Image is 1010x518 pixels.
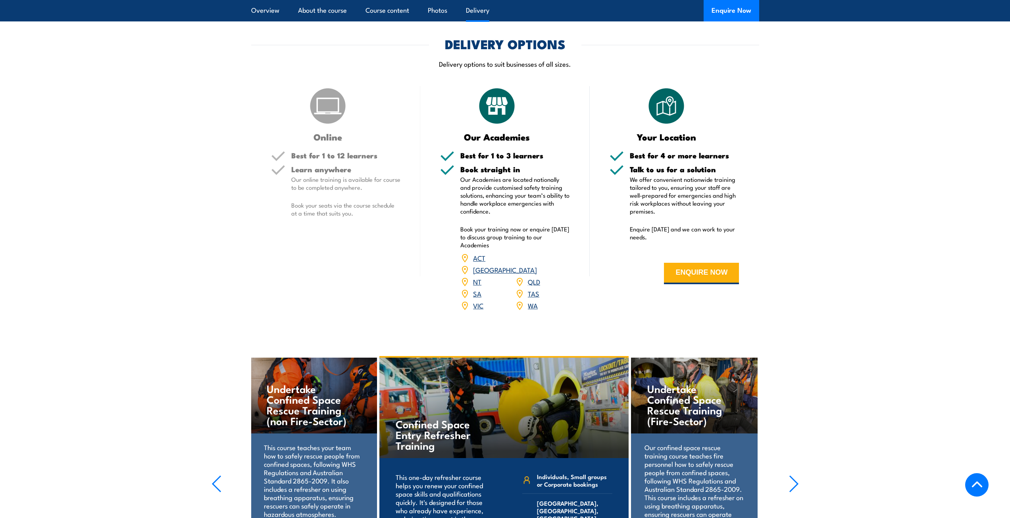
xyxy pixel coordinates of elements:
[473,289,481,298] a: SA
[610,132,723,141] h3: Your Location
[473,265,537,274] a: [GEOGRAPHIC_DATA]
[630,152,739,159] h5: Best for 4 or more learners
[291,152,401,159] h5: Best for 1 to 12 learners
[440,132,554,141] h3: Our Academies
[291,201,401,217] p: Book your seats via the course schedule at a time that suits you.
[473,300,483,310] a: VIC
[271,132,385,141] h3: Online
[460,225,570,249] p: Book your training now or enquire [DATE] to discuss group training to our Academies
[291,166,401,173] h5: Learn anywhere
[264,443,364,518] p: This course teaches your team how to safely rescue people from confined spaces, following WHS Reg...
[460,175,570,215] p: Our Academies are located nationally and provide customised safety training solutions, enhancing ...
[647,383,741,426] h4: Undertake Confined Space Rescue Training (Fire-Sector)
[537,473,612,488] span: Individuals, Small groups or Corporate bookings
[396,418,489,451] h4: Confined Space Entry Refresher Training
[630,175,739,215] p: We offer convenient nationwide training tailored to you, ensuring your staff are well-prepared fo...
[630,225,739,241] p: Enquire [DATE] and we can work to your needs.
[251,59,759,68] p: Delivery options to suit businesses of all sizes.
[664,263,739,284] button: ENQUIRE NOW
[473,277,481,286] a: NT
[291,175,401,191] p: Our online training is available for course to be completed anywhere.
[473,253,485,262] a: ACT
[445,38,566,49] h2: DELIVERY OPTIONS
[267,383,361,426] h4: Undertake Confined Space Rescue Training (non Fire-Sector)
[528,300,538,310] a: WA
[528,277,540,286] a: QLD
[528,289,539,298] a: TAS
[460,152,570,159] h5: Best for 1 to 3 learners
[460,166,570,173] h5: Book straight in
[630,166,739,173] h5: Talk to us for a solution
